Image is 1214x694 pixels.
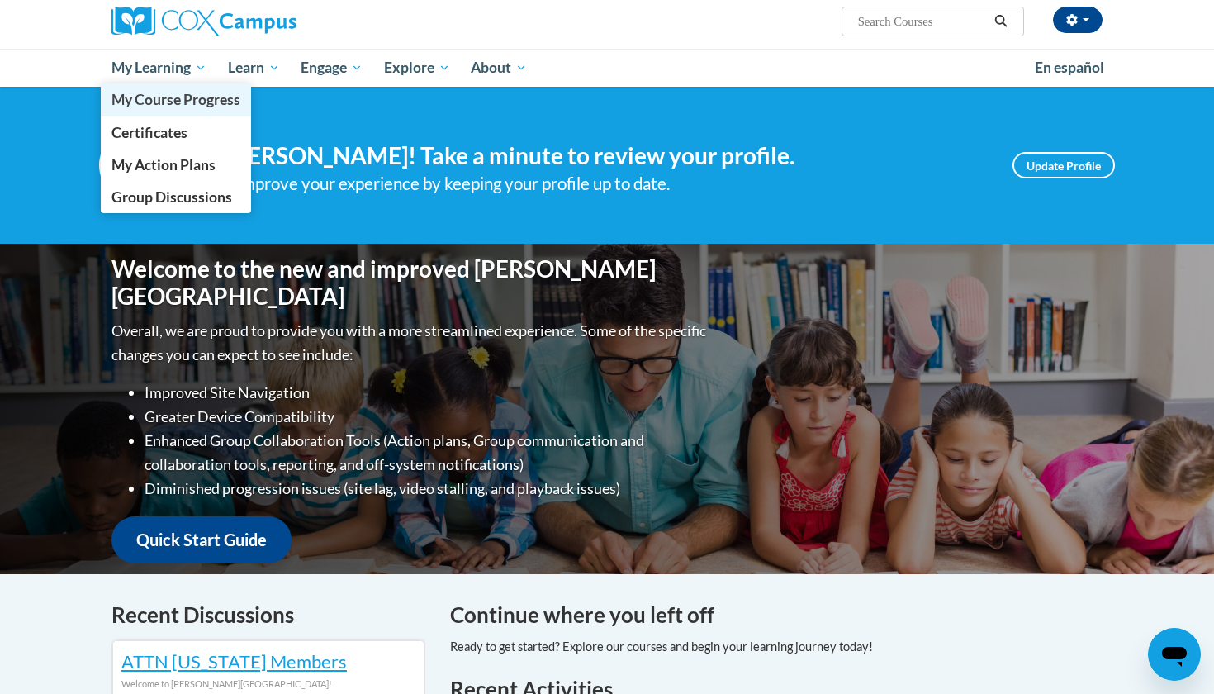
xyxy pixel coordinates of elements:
[101,49,217,87] a: My Learning
[99,128,173,202] img: Profile Image
[856,12,989,31] input: Search Courses
[1024,50,1115,85] a: En español
[145,477,710,501] li: Diminished progression issues (site lag, video stalling, and playback issues)
[101,116,251,149] a: Certificates
[111,599,425,631] h4: Recent Discussions
[121,650,347,673] a: ATTN [US_STATE] Members
[1035,59,1104,76] span: En español
[1053,7,1103,33] button: Account Settings
[111,156,216,173] span: My Action Plans
[111,91,240,108] span: My Course Progress
[290,49,373,87] a: Engage
[228,58,280,78] span: Learn
[111,7,425,36] a: Cox Campus
[101,83,251,116] a: My Course Progress
[111,255,710,311] h1: Welcome to the new and improved [PERSON_NAME][GEOGRAPHIC_DATA]
[989,12,1013,31] button: Search
[111,516,292,563] a: Quick Start Guide
[373,49,461,87] a: Explore
[1148,628,1201,681] iframe: Button to launch messaging window
[145,405,710,429] li: Greater Device Compatibility
[111,58,206,78] span: My Learning
[198,142,988,170] h4: Hi [PERSON_NAME]! Take a minute to review your profile.
[198,170,988,197] div: Help improve your experience by keeping your profile up to date.
[111,7,296,36] img: Cox Campus
[1012,152,1115,178] a: Update Profile
[461,49,538,87] a: About
[111,124,187,141] span: Certificates
[145,429,710,477] li: Enhanced Group Collaboration Tools (Action plans, Group communication and collaboration tools, re...
[101,181,251,213] a: Group Discussions
[101,149,251,181] a: My Action Plans
[111,319,710,367] p: Overall, we are proud to provide you with a more streamlined experience. Some of the specific cha...
[450,599,1103,631] h4: Continue where you left off
[87,49,1127,87] div: Main menu
[471,58,527,78] span: About
[384,58,450,78] span: Explore
[111,188,232,206] span: Group Discussions
[217,49,291,87] a: Learn
[145,381,710,405] li: Improved Site Navigation
[301,58,363,78] span: Engage
[121,675,415,693] div: Welcome to [PERSON_NAME][GEOGRAPHIC_DATA]!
